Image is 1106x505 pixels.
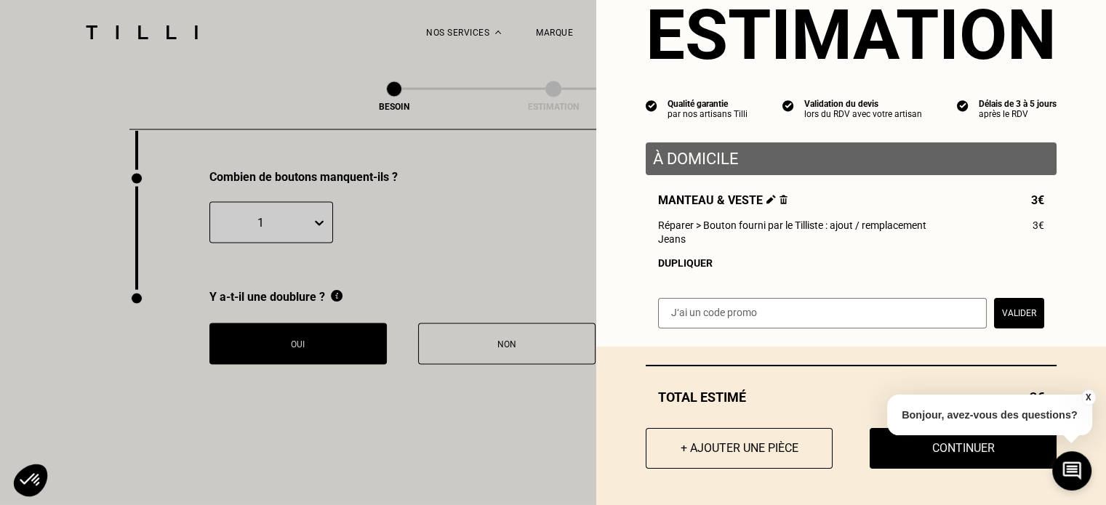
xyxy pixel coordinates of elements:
[646,389,1057,405] div: Total estimé
[658,257,1044,269] div: Dupliquer
[668,99,748,109] div: Qualité garantie
[1081,389,1095,405] button: X
[979,109,1057,119] div: après le RDV
[780,195,788,204] img: Supprimer
[1031,193,1044,207] span: 3€
[658,193,788,207] span: Manteau & veste
[1033,219,1044,231] span: 3€
[658,298,987,328] input: J‘ai un code promo
[804,99,922,109] div: Validation du devis
[668,109,748,119] div: par nos artisans Tilli
[646,99,657,112] img: icon list info
[658,219,926,231] span: Réparer > Bouton fourni par le Tilliste : ajout / remplacement
[994,298,1044,328] button: Valider
[782,99,794,112] img: icon list info
[658,233,686,245] span: Jeans
[979,99,1057,109] div: Délais de 3 à 5 jours
[766,195,776,204] img: Éditer
[887,395,1092,435] p: Bonjour, avez-vous des questions?
[804,109,922,119] div: lors du RDV avec votre artisan
[653,150,1049,168] p: À domicile
[870,428,1057,469] button: Continuer
[957,99,969,112] img: icon list info
[646,428,833,469] button: + Ajouter une pièce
